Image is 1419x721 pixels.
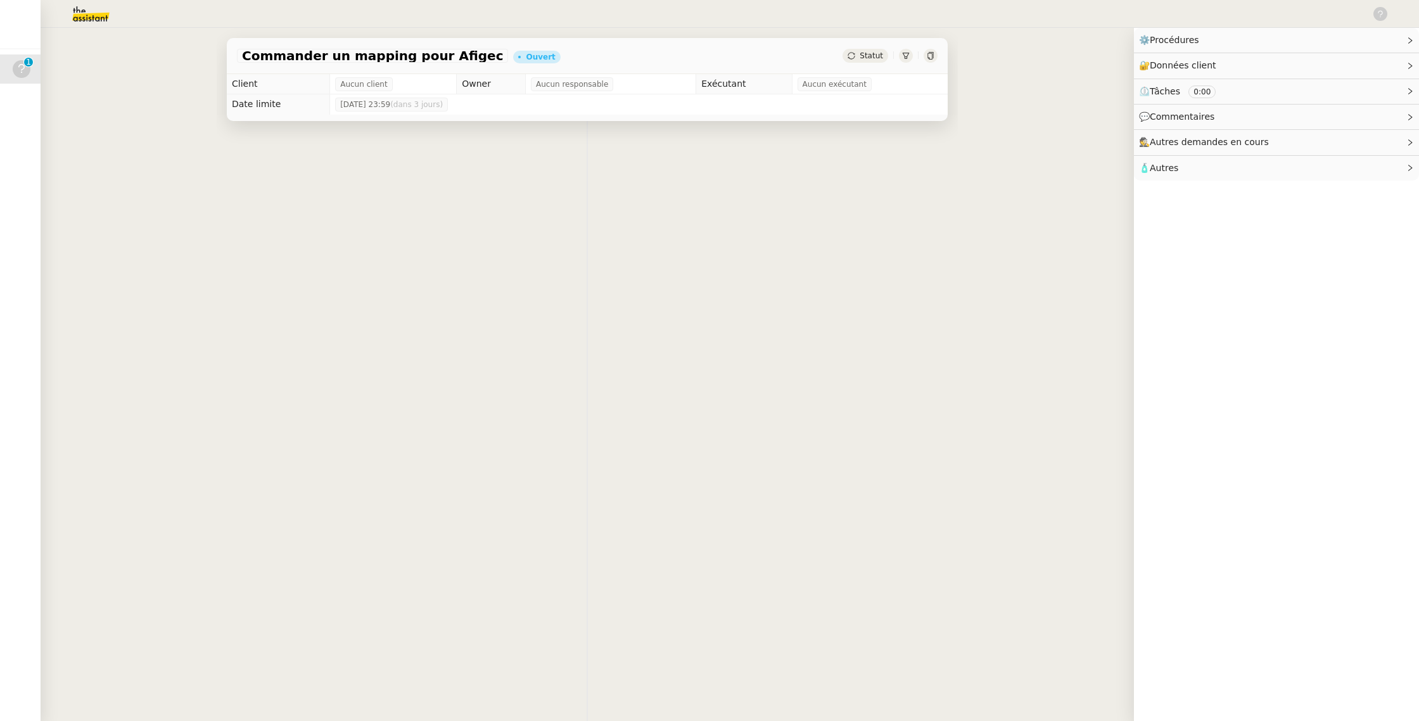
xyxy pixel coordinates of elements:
[803,78,867,91] span: Aucun exécutant
[340,78,387,91] span: Aucun client
[242,49,503,62] span: Commander un mapping pour Afigec
[1139,112,1220,122] span: 💬
[227,74,330,94] td: Client
[227,94,330,115] td: Date limite
[457,74,526,94] td: Owner
[1150,163,1178,173] span: Autres
[1139,58,1221,73] span: 🔐
[26,58,31,69] p: 1
[1139,33,1205,48] span: ⚙️
[1139,163,1178,173] span: 🧴
[526,53,555,61] div: Ouvert
[340,98,443,111] span: [DATE] 23:59
[1150,112,1214,122] span: Commentaires
[1134,79,1419,104] div: ⏲️Tâches 0:00
[696,74,792,94] td: Exécutant
[1139,137,1275,147] span: 🕵️
[1139,86,1226,96] span: ⏲️
[24,58,33,67] nz-badge-sup: 1
[536,78,608,91] span: Aucun responsable
[1150,137,1269,147] span: Autres demandes en cours
[1134,105,1419,129] div: 💬Commentaires
[1134,156,1419,181] div: 🧴Autres
[1150,86,1180,96] span: Tâches
[1188,86,1216,98] nz-tag: 0:00
[860,51,883,60] span: Statut
[1134,28,1419,53] div: ⚙️Procédures
[1134,130,1419,155] div: 🕵️Autres demandes en cours
[1134,53,1419,78] div: 🔐Données client
[1150,60,1216,70] span: Données client
[390,100,443,109] span: (dans 3 jours)
[1150,35,1199,45] span: Procédures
